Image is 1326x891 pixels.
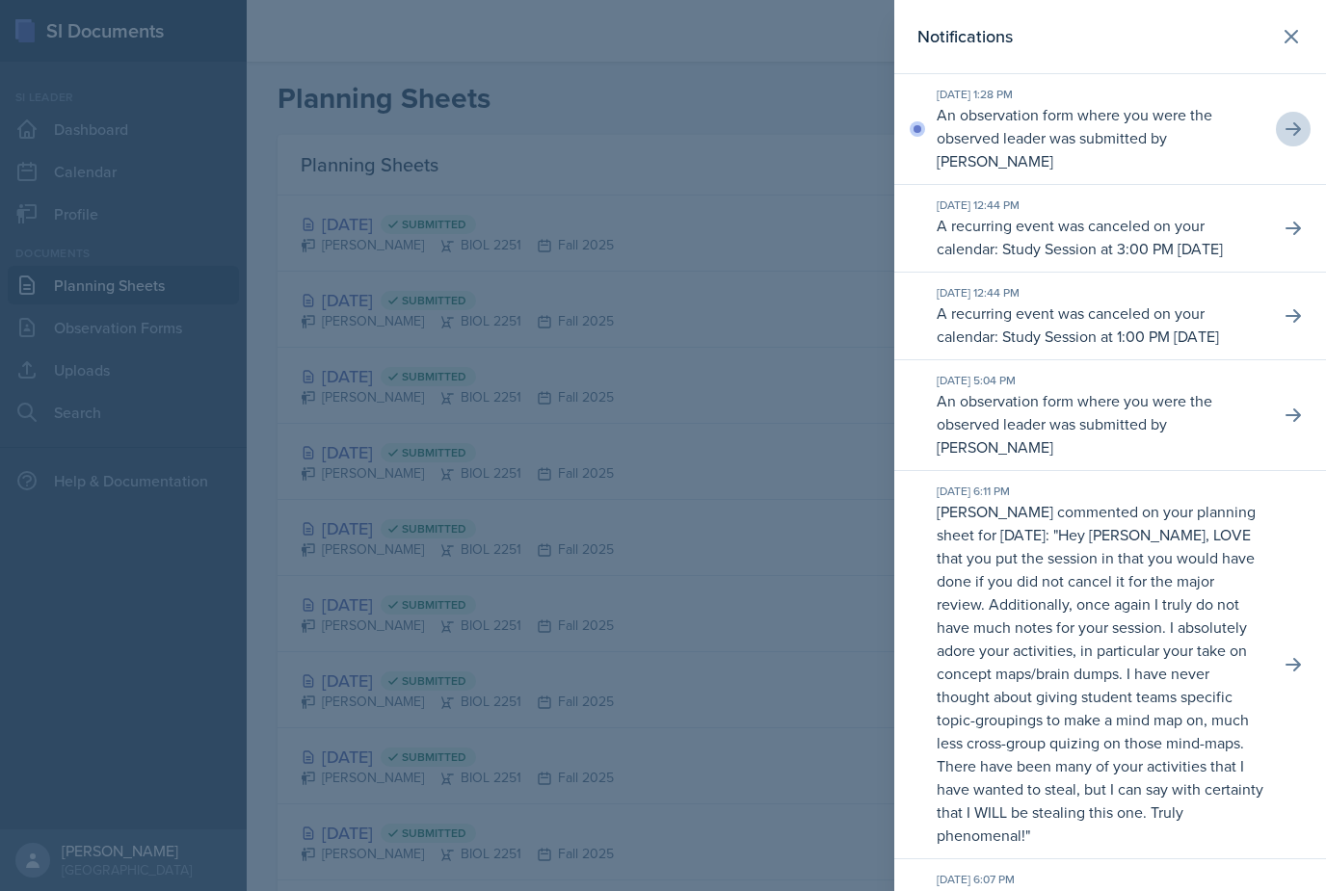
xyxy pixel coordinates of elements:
p: An observation form where you were the observed leader was submitted by [PERSON_NAME] [937,389,1264,459]
div: [DATE] 6:07 PM [937,871,1264,888]
p: [PERSON_NAME] commented on your planning sheet for [DATE]: " " [937,500,1264,847]
p: A recurring event was canceled on your calendar: Study Session at 1:00 PM [DATE] [937,301,1264,348]
p: Hey [PERSON_NAME], LOVE that you put the session in that you would have done if you did not cance... [937,524,1263,846]
div: [DATE] 1:28 PM [937,86,1264,103]
p: An observation form where you were the observed leader was submitted by [PERSON_NAME] [937,103,1264,172]
h2: Notifications [917,23,1013,50]
div: [DATE] 12:44 PM [937,284,1264,301]
div: [DATE] 12:44 PM [937,197,1264,214]
div: [DATE] 6:11 PM [937,483,1264,500]
p: A recurring event was canceled on your calendar: Study Session at 3:00 PM [DATE] [937,214,1264,260]
div: [DATE] 5:04 PM [937,372,1264,389]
